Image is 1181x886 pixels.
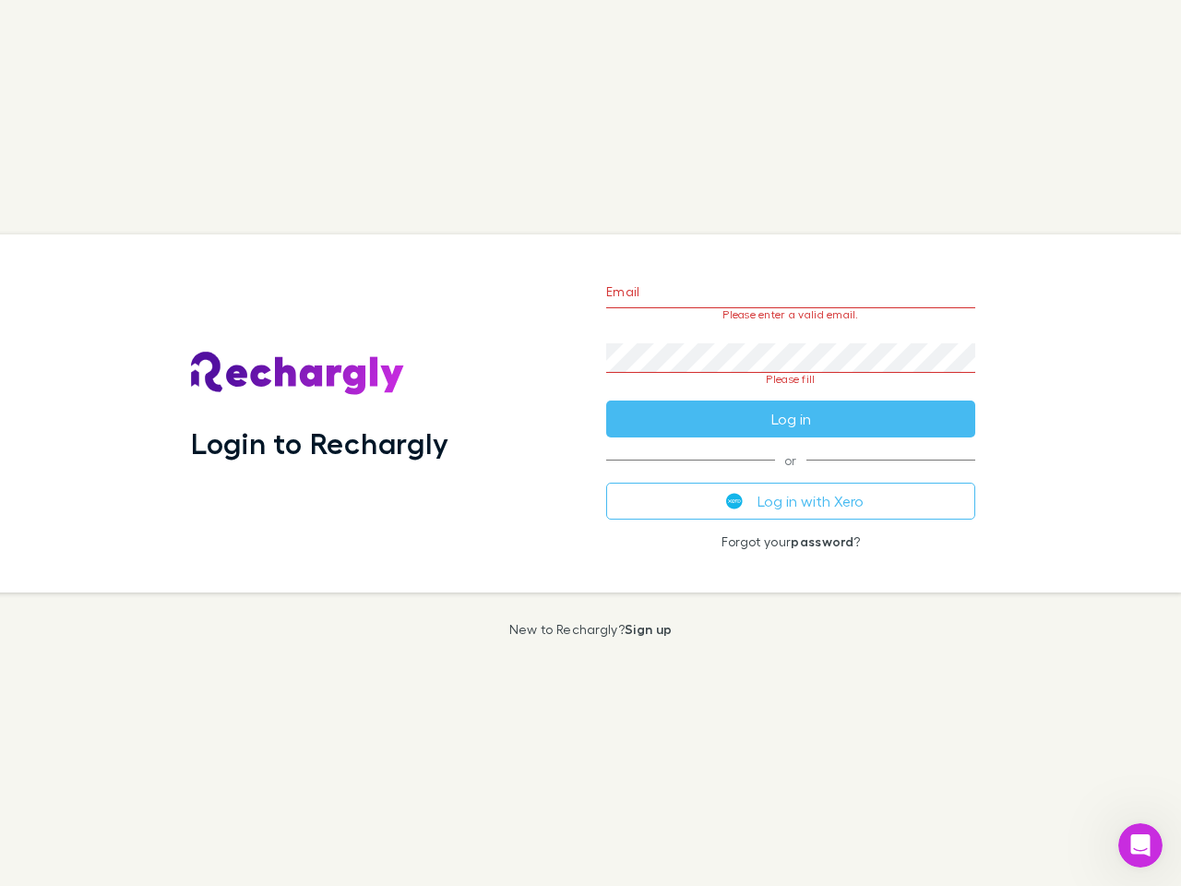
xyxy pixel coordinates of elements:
[606,460,975,461] span: or
[509,622,673,637] p: New to Rechargly?
[1118,823,1163,868] iframe: Intercom live chat
[726,493,743,509] img: Xero's logo
[606,483,975,520] button: Log in with Xero
[606,308,975,321] p: Please enter a valid email.
[191,425,448,461] h1: Login to Rechargly
[606,401,975,437] button: Log in
[791,533,853,549] a: password
[191,352,405,396] img: Rechargly's Logo
[606,373,975,386] p: Please fill
[625,621,672,637] a: Sign up
[606,534,975,549] p: Forgot your ?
